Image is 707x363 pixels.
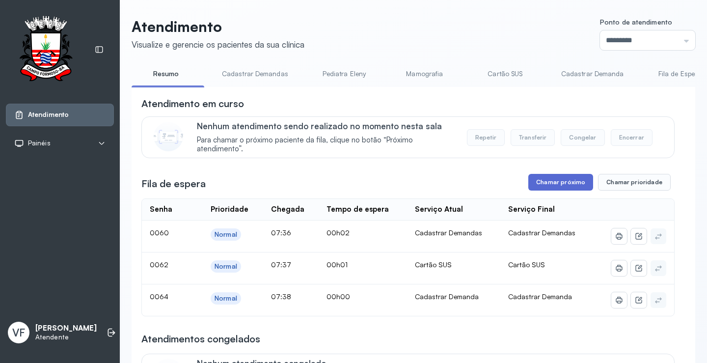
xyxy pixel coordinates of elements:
[197,121,457,131] p: Nenhum atendimento sendo realizado no momento nesta sala
[10,16,81,84] img: Logotipo do estabelecimento
[415,260,493,269] div: Cartão SUS
[28,139,51,147] span: Painéis
[215,262,237,271] div: Normal
[310,66,379,82] a: Pediatra Eleny
[467,129,505,146] button: Repetir
[14,110,106,120] a: Atendimento
[197,136,457,154] span: Para chamar o próximo paciente da fila, clique no botão “Próximo atendimento”.
[326,228,350,237] span: 00h02
[326,292,350,301] span: 00h00
[35,324,97,333] p: [PERSON_NAME]
[150,292,168,301] span: 0064
[508,228,575,237] span: Cadastrar Demandas
[141,97,244,111] h3: Atendimento em curso
[508,260,545,269] span: Cartão SUS
[132,18,304,35] p: Atendimento
[35,333,97,341] p: Atendente
[271,260,291,269] span: 07:37
[132,39,304,50] div: Visualize e gerencie os pacientes da sua clínica
[154,122,183,151] img: Imagem de CalloutCard
[508,205,555,214] div: Serviço Final
[150,205,172,214] div: Senha
[415,292,493,301] div: Cadastrar Demanda
[471,66,540,82] a: Cartão SUS
[600,18,672,26] span: Ponto de atendimento
[415,205,463,214] div: Serviço Atual
[598,174,671,191] button: Chamar prioridade
[390,66,459,82] a: Mamografia
[326,205,389,214] div: Tempo de espera
[611,129,653,146] button: Encerrar
[551,66,634,82] a: Cadastrar Demanda
[215,294,237,303] div: Normal
[150,260,168,269] span: 0062
[326,260,348,269] span: 00h01
[141,332,260,346] h3: Atendimentos congelados
[215,230,237,239] div: Normal
[150,228,169,237] span: 0060
[132,66,200,82] a: Resumo
[528,174,593,191] button: Chamar próximo
[141,177,206,191] h3: Fila de espera
[271,228,291,237] span: 07:36
[28,111,69,119] span: Atendimento
[271,205,304,214] div: Chegada
[511,129,555,146] button: Transferir
[212,66,298,82] a: Cadastrar Demandas
[211,205,248,214] div: Prioridade
[508,292,572,301] span: Cadastrar Demanda
[561,129,604,146] button: Congelar
[415,228,493,237] div: Cadastrar Demandas
[271,292,291,301] span: 07:38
